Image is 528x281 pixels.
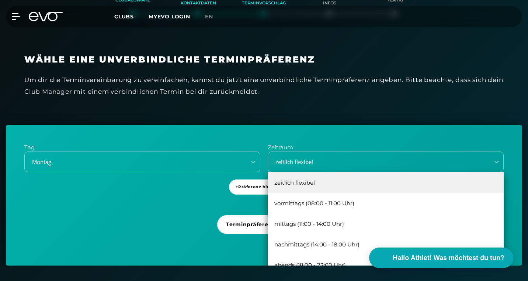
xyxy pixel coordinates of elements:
[369,248,513,268] button: Hallo Athlet! Was möchtest du tun?
[114,13,134,20] span: Clubs
[268,143,504,152] p: Zeitraum
[24,54,504,65] h3: Wähle eine unverbindliche Terminpräferenz
[205,13,213,20] span: en
[229,179,299,208] a: +Präferenz hinzufügen
[268,193,504,213] div: vormittags (08:00 - 11:00 Uhr)
[269,158,484,166] div: zeitlich flexibel
[205,13,222,21] a: en
[24,143,260,152] p: Tag
[149,13,190,20] a: MYEVO LOGIN
[268,255,504,275] div: abends (18:00 - 22:00 Uhr)
[25,158,241,166] div: Montag
[217,215,310,247] a: Terminpräferenz senden
[268,234,504,255] div: nachmittags (14:00 - 18:00 Uhr)
[393,253,504,263] span: Hallo Athlet! Was möchtest du tun?
[24,74,504,98] div: Um dir die Terminvereinbarung zu vereinfachen, kannst du jetzt eine unverbindliche Terminpräferen...
[114,13,149,20] a: Clubs
[226,221,299,228] span: Terminpräferenz senden
[236,184,290,190] span: + Präferenz hinzufügen
[268,172,504,193] div: zeitlich flexibel
[268,213,504,234] div: mittags (11:00 - 14:00 Uhr)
